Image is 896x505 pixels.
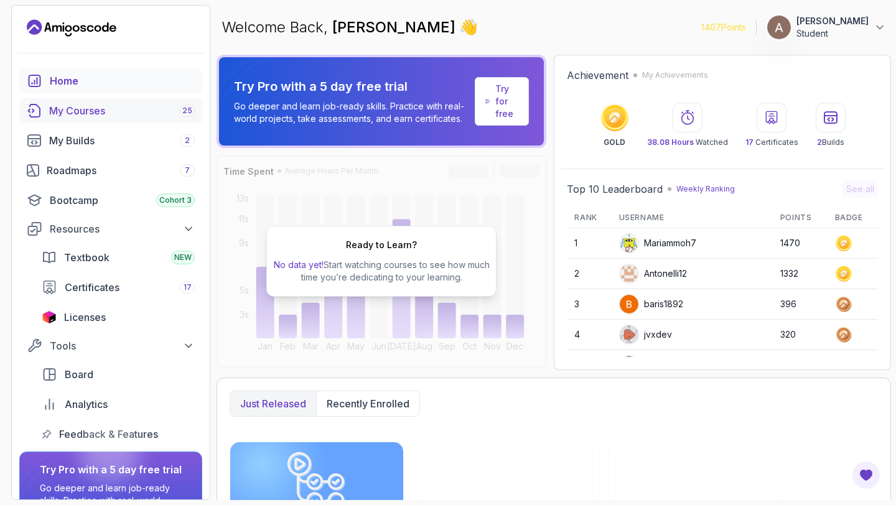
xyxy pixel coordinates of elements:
p: Watched [647,137,728,147]
a: home [19,68,202,93]
td: 396 [773,289,828,320]
a: licenses [34,305,202,330]
div: Bootcamp [50,193,195,208]
th: Rank [567,208,611,228]
span: No data yet! [274,259,324,270]
span: Textbook [64,250,110,265]
div: Tools [50,338,195,353]
span: Licenses [64,310,106,325]
th: Username [612,208,773,228]
span: 25 [182,106,192,116]
p: Just released [240,396,306,411]
td: 1 [567,228,611,259]
span: [PERSON_NAME] [332,18,459,36]
button: Open Feedback Button [851,460,881,490]
a: analytics [34,392,202,417]
p: Recently enrolled [327,396,409,411]
span: Board [65,367,93,382]
button: user profile image[PERSON_NAME]Student [767,15,886,40]
p: Student [796,27,869,40]
img: user profile image [767,16,791,39]
span: 17 [745,137,754,147]
span: Analytics [65,397,108,412]
td: 234 [773,350,828,381]
p: Weekly Ranking [676,184,735,194]
p: Welcome Back, [222,17,478,37]
div: My Builds [49,133,195,148]
p: Start watching courses to see how much time you’re dedicating to your learning. [272,259,491,284]
button: Tools [19,335,202,357]
p: [PERSON_NAME] [796,15,869,27]
a: textbook [34,245,202,270]
p: Builds [817,137,844,147]
h2: Achievement [567,68,628,83]
span: Certificates [65,280,119,295]
span: 38.08 Hours [647,137,694,147]
a: Try for free [475,77,529,126]
img: default monster avatar [620,325,638,344]
td: 3 [567,289,611,320]
img: default monster avatar [620,234,638,253]
a: Landing page [27,18,116,38]
td: 4 [567,320,611,350]
button: Just released [230,391,316,416]
th: Points [773,208,828,228]
span: Cohort 3 [159,195,192,205]
a: roadmaps [19,158,202,183]
a: Try for free [495,83,518,120]
button: Recently enrolled [316,391,419,416]
div: Home [50,73,195,88]
a: bootcamp [19,188,202,213]
span: 2 [185,136,190,146]
p: Certificates [745,137,798,147]
h2: Ready to Learn? [346,239,417,251]
a: certificates [34,275,202,300]
span: 7 [185,165,190,175]
div: My Courses [49,103,195,118]
p: My Achievements [642,70,708,80]
img: user profile image [620,264,638,283]
h2: Top 10 Leaderboard [567,182,663,197]
div: baris1892 [619,294,683,314]
span: 👋 [459,17,478,37]
a: board [34,362,202,387]
button: Resources [19,218,202,240]
img: default monster avatar [620,356,638,374]
div: jesmq7 [619,355,674,375]
img: jetbrains icon [42,311,57,323]
th: Badge [828,208,878,228]
span: 2 [817,137,822,147]
td: 2 [567,259,611,289]
td: 1332 [773,259,828,289]
a: feedback [34,422,202,447]
td: 5 [567,350,611,381]
p: Try Pro with a 5 day free trial [234,78,470,95]
p: Go deeper and learn job-ready skills. Practice with real-world projects, take assessments, and ea... [234,100,470,125]
div: Antonelli12 [619,264,687,284]
div: Mariammoh7 [619,233,696,253]
td: 320 [773,320,828,350]
p: GOLD [604,137,625,147]
div: Roadmaps [47,163,195,178]
a: courses [19,98,202,123]
span: Feedback & Features [59,427,158,442]
div: jvxdev [619,325,672,345]
button: See all [842,180,878,198]
span: 17 [184,282,192,292]
td: 1470 [773,228,828,259]
div: Resources [50,221,195,236]
p: 1407 Points [701,21,746,34]
img: user profile image [620,295,638,313]
a: builds [19,128,202,153]
span: NEW [174,253,192,262]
